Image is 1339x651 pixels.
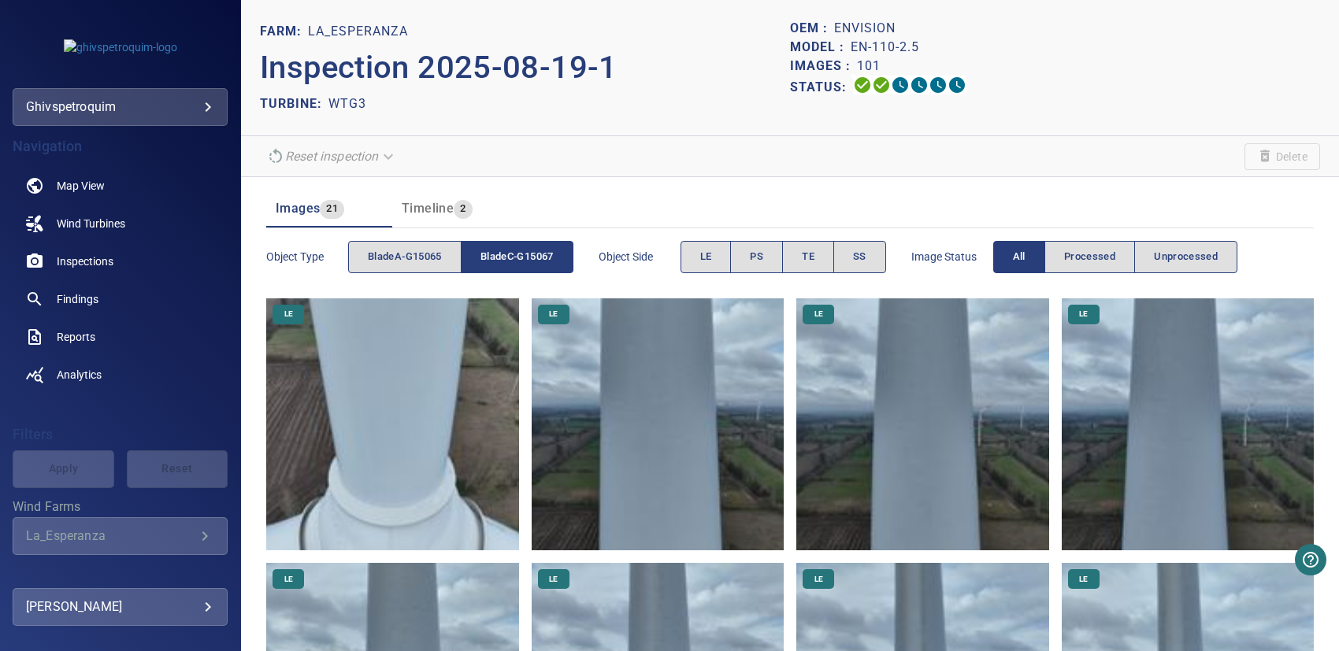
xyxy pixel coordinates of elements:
span: Reports [57,329,95,345]
span: PS [750,248,763,266]
div: ghivspetroquim [13,88,228,126]
button: SS [833,241,886,273]
span: LE [540,574,567,585]
span: TE [802,248,814,266]
a: windturbines noActive [13,205,228,242]
p: WTG3 [328,94,366,113]
span: SS [853,248,866,266]
span: LE [275,309,302,320]
span: Analytics [57,367,102,383]
div: Wind Farms [13,517,228,555]
p: Status: [790,76,853,98]
span: Unable to delete the inspection due to your user permissions [1244,143,1320,170]
a: analytics noActive [13,356,228,394]
div: objectSide [681,241,886,273]
p: Images : [790,57,857,76]
button: Unprocessed [1134,241,1237,273]
span: Images [276,201,320,216]
span: Object type [266,249,348,264]
span: LE [1070,574,1097,585]
span: Wind Turbines [57,216,125,231]
button: All [993,241,1045,273]
span: Findings [57,291,98,307]
div: Unable to reset the inspection due to your user permissions [260,142,403,170]
div: imageStatus [993,241,1238,273]
span: Processed [1064,248,1115,266]
span: LE [700,248,712,266]
span: Object Side [599,249,681,264]
span: LE [540,309,567,320]
p: Inspection 2025-08-19-1 [260,44,790,91]
p: 101 [857,57,881,76]
span: bladeA-G15065 [368,248,442,266]
p: Model : [790,38,851,57]
div: La_Esperanza [26,528,195,543]
span: LE [805,574,833,585]
svg: ML Processing 0% [910,76,929,94]
span: bladeC-G15067 [480,248,554,266]
svg: Matching 0% [929,76,948,94]
span: 21 [320,200,344,218]
div: Reset inspection [260,142,403,170]
p: OEM : [790,19,834,38]
p: TURBINE: [260,94,328,113]
span: Map View [57,178,105,194]
span: LE [1070,309,1097,320]
a: reports noActive [13,318,228,356]
button: LE [681,241,732,273]
svg: Selecting 0% [891,76,910,94]
a: findings noActive [13,280,228,318]
h4: Filters [13,427,228,442]
div: [PERSON_NAME] [26,594,214,620]
div: ghivspetroquim [26,94,214,120]
button: bladeC-G15067 [461,241,573,273]
label: Wind Farms [13,501,228,513]
img: ghivspetroquim-logo [64,39,177,55]
button: PS [730,241,783,273]
a: map noActive [13,167,228,205]
button: TE [782,241,834,273]
span: LE [805,309,833,320]
span: LE [275,574,302,585]
p: La_Esperanza [308,22,408,41]
p: Envision [834,19,896,38]
span: Unprocessed [1154,248,1218,266]
span: Timeline [402,201,454,216]
svg: Data Formatted 100% [872,76,891,94]
svg: Uploading 100% [853,76,872,94]
div: objectType [348,241,573,273]
h4: Navigation [13,139,228,154]
p: EN-110-2.5 [851,38,919,57]
span: Inspections [57,253,113,269]
svg: Classification 0% [948,76,966,94]
button: Processed [1044,241,1135,273]
span: 2 [454,200,472,218]
span: All [1013,248,1026,266]
span: Image Status [911,249,993,264]
button: bladeA-G15065 [348,241,462,273]
p: FARM: [260,22,308,41]
a: inspections noActive [13,242,228,280]
em: Reset inspection [285,149,378,164]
